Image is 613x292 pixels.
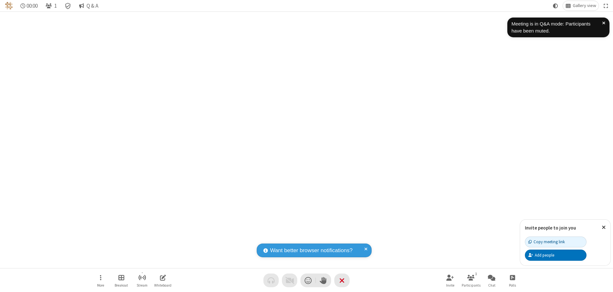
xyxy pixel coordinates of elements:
[550,1,561,11] button: Using system theme
[154,283,171,287] span: Whiteboard
[62,1,74,11] div: Meeting details Encryption enabled
[511,20,602,35] div: Meeting is in Q&A mode: Participants have been muted.
[441,271,460,289] button: Invite participants (⌘+Shift+I)
[503,271,522,289] button: Open poll
[316,274,331,287] button: Raise hand
[97,283,104,287] span: More
[334,274,350,287] button: End or leave meeting
[509,283,516,287] span: Polls
[573,3,596,8] span: Gallery view
[5,2,13,10] img: QA Selenium DO NOT DELETE OR CHANGE
[153,271,172,289] button: Open shared whiteboard
[270,246,352,255] span: Want better browser notifications?
[54,3,57,9] span: 1
[91,271,110,289] button: Open menu
[482,271,501,289] button: Open chat
[461,271,481,289] button: Open participant list
[488,283,496,287] span: Chat
[525,250,587,260] button: Add people
[597,220,610,235] button: Close popover
[115,283,128,287] span: Breakout
[563,1,599,11] button: Change layout
[601,1,611,11] button: Fullscreen
[137,283,148,287] span: Stream
[528,239,565,245] div: Copy meeting link
[87,3,98,9] span: Q & A
[525,225,576,231] label: Invite people to join you
[282,274,297,287] button: Video
[263,274,279,287] button: Audio problem - check your Internet connection or call by phone
[43,1,59,11] button: Open participant list
[132,271,152,289] button: Start streaming
[76,1,101,11] button: Q & A
[26,3,38,9] span: 00:00
[446,283,454,287] span: Invite
[18,1,41,11] div: Timer
[525,237,587,247] button: Copy meeting link
[300,274,316,287] button: Send a reaction
[462,283,481,287] span: Participants
[473,271,479,277] div: 1
[112,271,131,289] button: Manage Breakout Rooms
